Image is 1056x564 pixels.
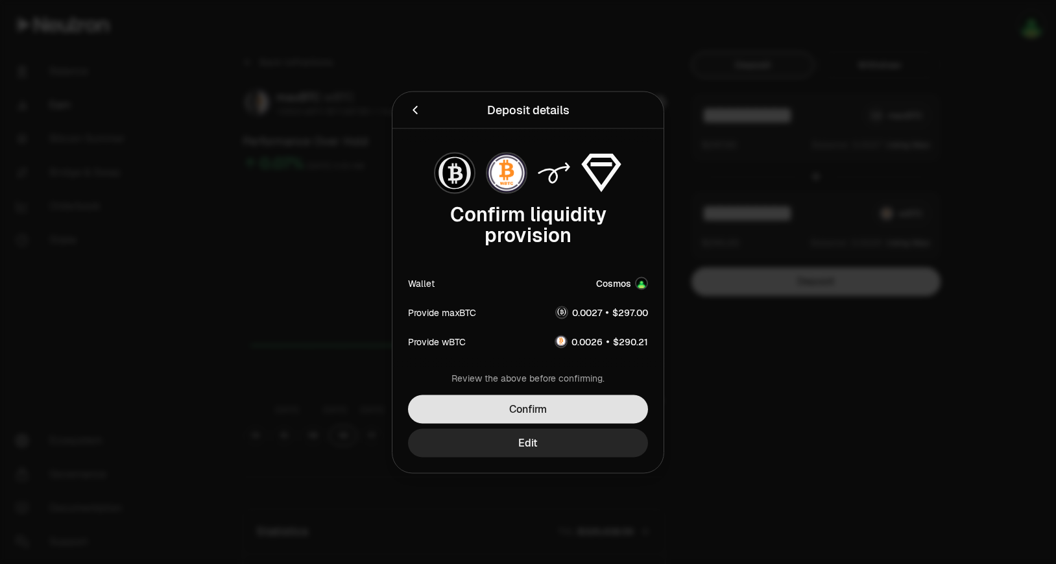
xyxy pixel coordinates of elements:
div: Wallet [408,276,435,289]
div: Confirm liquidity provision [408,204,648,245]
button: Back [408,101,422,119]
img: wBTC Logo [487,153,526,192]
div: Deposit details [487,101,570,119]
img: Account Image [636,278,647,288]
button: CosmosAccount Image [596,276,648,289]
div: Cosmos [596,276,631,289]
div: Review the above before confirming. [408,371,648,384]
button: Edit [408,428,648,457]
div: Provide wBTC [408,335,466,348]
img: maxBTC Logo [557,307,567,317]
div: Provide maxBTC [408,306,476,319]
img: maxBTC Logo [435,153,474,192]
button: Confirm [408,395,648,423]
img: wBTC Logo [556,336,566,347]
